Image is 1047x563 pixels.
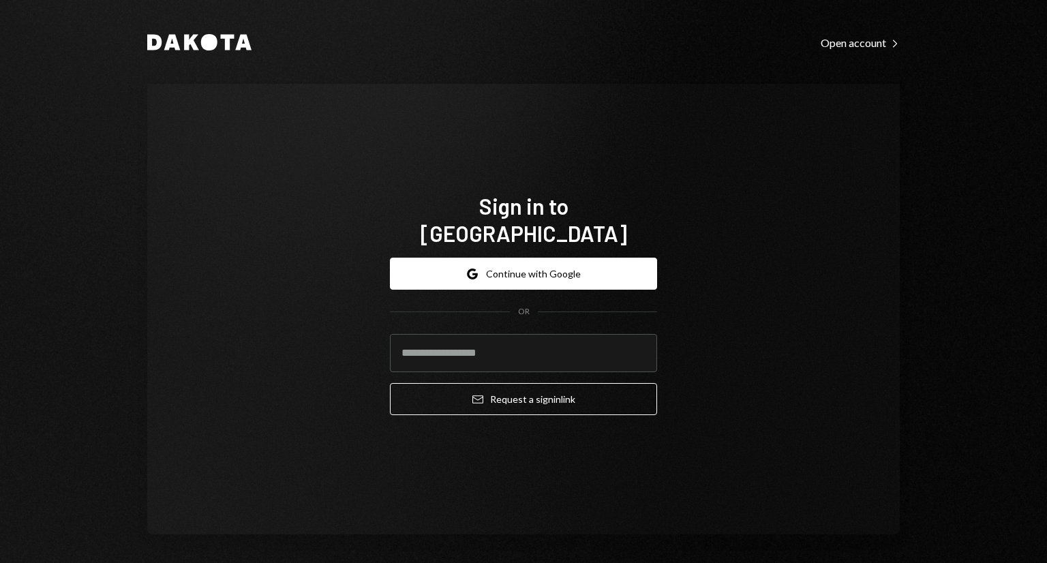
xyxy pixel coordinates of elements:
a: Open account [821,35,900,50]
button: Request a signinlink [390,383,657,415]
h1: Sign in to [GEOGRAPHIC_DATA] [390,192,657,247]
div: OR [518,306,530,318]
div: Open account [821,36,900,50]
button: Continue with Google [390,258,657,290]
